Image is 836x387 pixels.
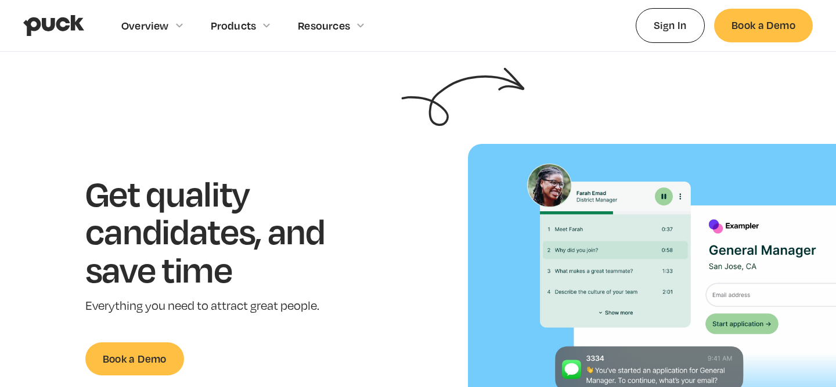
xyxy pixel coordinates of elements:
[298,19,350,32] div: Resources
[85,174,361,288] h1: Get quality candidates, and save time
[211,19,257,32] div: Products
[714,9,813,42] a: Book a Demo
[636,8,705,42] a: Sign In
[121,19,169,32] div: Overview
[85,298,361,314] p: Everything you need to attract great people.
[85,342,184,375] a: Book a Demo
